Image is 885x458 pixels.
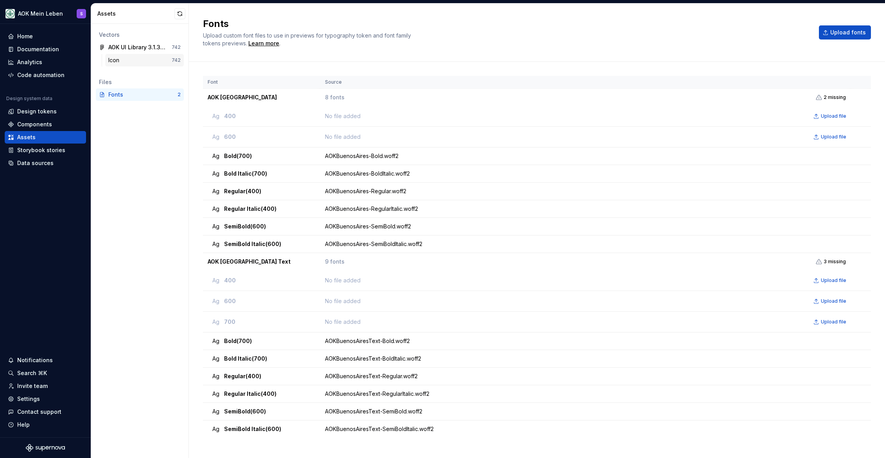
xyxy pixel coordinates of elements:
div: Invite team [17,382,48,390]
span: Ag [212,297,219,305]
div: Documentation [17,45,59,53]
button: Upload file [811,131,850,142]
div: AOKBuenosAires-SemiBold.woff2 [325,223,850,230]
button: Upload file [811,275,850,286]
span: Upload file [821,113,846,119]
span: Bold Italic (700) [224,170,267,178]
a: Learn more [248,40,279,47]
div: Design tokens [17,108,57,115]
span: 600 [224,133,236,141]
span: SemiBold (600) [224,223,266,230]
span: Ag [212,425,219,433]
div: Settings [17,395,40,403]
div: 742 [172,44,181,50]
span: 400 [224,277,236,284]
div: No file added [325,111,850,122]
span: Upload fonts [830,29,866,36]
button: Notifications [5,354,86,366]
span: Ag [212,205,219,213]
div: No file added [325,296,850,307]
span: Bold (700) [224,337,252,345]
button: Upload fonts [819,25,871,40]
span: Bold (700) [224,152,252,160]
span: 400 [224,112,236,120]
span: Ag [212,408,219,415]
div: Components [17,120,52,128]
span: Bold Italic (700) [224,355,267,363]
div: AOKBuenosAiresText-Bold.woff2 [325,337,850,345]
div: AOKBuenosAires-SemiBoldItalic.woff2 [325,240,850,248]
svg: Supernova Logo [26,444,65,452]
h2: Fonts [203,18,810,30]
a: Data sources [5,157,86,169]
div: AOKBuenosAiresText-RegularItalic.woff2 [325,390,850,398]
div: AOKBuenosAiresText-SemiBoldItalic.woff2 [325,425,850,433]
div: AOKBuenosAires-Bold.woff2 [325,152,850,160]
span: Ag [212,187,219,195]
div: 742 [172,57,181,63]
button: Contact support [5,406,86,418]
a: Analytics [5,56,86,68]
span: Upload file [821,298,846,304]
a: Components [5,118,86,131]
span: 3 missing [824,259,846,265]
span: 2 missing [824,94,846,101]
a: Storybook stories [5,144,86,156]
span: Ag [212,318,219,326]
div: AOKBuenosAires-RegularItalic.woff2 [325,205,850,213]
span: Ag [212,223,219,230]
td: AOK [GEOGRAPHIC_DATA] Text [203,253,320,271]
div: Assets [17,133,36,141]
div: Search ⌘K [17,369,47,377]
a: Icon742 [105,54,184,66]
span: Ag [212,337,219,345]
div: Files [99,78,181,86]
th: Source [320,76,851,89]
span: . [247,41,280,47]
span: Regular Italic (400) [224,205,276,213]
span: Ag [212,372,219,380]
img: df5db9ef-aba0-4771-bf51-9763b7497661.png [5,9,15,18]
div: Icon [108,56,122,64]
span: Regular Italic (400) [224,390,276,398]
span: 9 fonts [325,258,345,266]
span: Ag [212,112,219,120]
div: Contact support [17,408,61,416]
div: Design system data [6,95,52,102]
a: Home [5,30,86,43]
a: Design tokens [5,105,86,118]
span: Regular (400) [224,187,261,195]
td: AOK [GEOGRAPHIC_DATA] [203,89,320,106]
span: Ag [212,152,219,160]
span: 600 [224,297,236,305]
span: 8 fonts [325,93,345,101]
span: Ag [212,170,219,178]
a: Code automation [5,69,86,81]
span: Ag [212,355,219,363]
div: No file added [325,131,850,142]
div: S [80,11,83,17]
span: Upload file [821,134,846,140]
span: Upload file [821,319,846,325]
span: SemiBold (600) [224,408,266,415]
div: AOKBuenosAiresText-BoldItalic.woff2 [325,355,850,363]
a: Documentation [5,43,86,56]
span: Ag [212,133,219,141]
a: Invite team [5,380,86,392]
span: 700 [224,318,235,326]
div: AOKBuenosAiresText-SemiBold.woff2 [325,408,850,415]
span: SemiBold Italic (600) [224,240,281,248]
div: Fonts [108,91,178,99]
span: SemiBold Italic (600) [224,425,281,433]
a: Settings [5,393,86,405]
span: Ag [212,240,219,248]
div: No file added [325,316,850,327]
button: Upload file [811,111,850,122]
div: Analytics [17,58,42,66]
div: AOKBuenosAires-BoldItalic.woff2 [325,170,850,178]
span: Upload file [821,277,846,284]
div: Assets [97,10,174,18]
span: Upload custom font files to use in previews for typography token and font family tokens previews. [203,32,411,47]
div: Home [17,32,33,40]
